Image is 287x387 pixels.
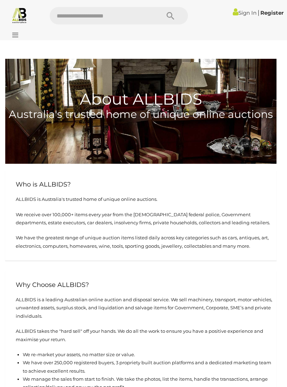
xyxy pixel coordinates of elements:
[23,351,273,359] li: We re-market your assets, no matter size or value.
[233,9,257,16] a: Sign In
[153,7,188,24] button: Search
[260,9,283,16] a: Register
[258,9,259,16] span: |
[5,108,276,120] h4: Australia's trusted home of unique online auctions
[9,234,273,250] p: We have the greatest range of unique auction items listed daily across key categories such as car...
[9,211,273,227] p: We receive over 100,000+ items every year from the [DEMOGRAPHIC_DATA] federal police, Government ...
[5,59,276,108] h1: About ALLBIDS
[23,359,273,375] li: We have over 250,000 registered buyers, 3 propriety built auction platforms and a dedicated marke...
[16,181,266,188] h2: Who is ALLBIDS?
[9,327,273,344] p: ALLBIDS takes the "hard sell" off your hands. We do all the work to ensure you have a positive ex...
[9,296,273,320] p: ALLBIDS is a leading Australian online auction and disposal service. We sell machinery, transport...
[9,195,273,203] p: ALLBIDS is Australia's trusted home of unique online auctions.
[11,7,28,23] img: Allbids.com.au
[16,282,266,289] h2: Why Choose ALLBIDS?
